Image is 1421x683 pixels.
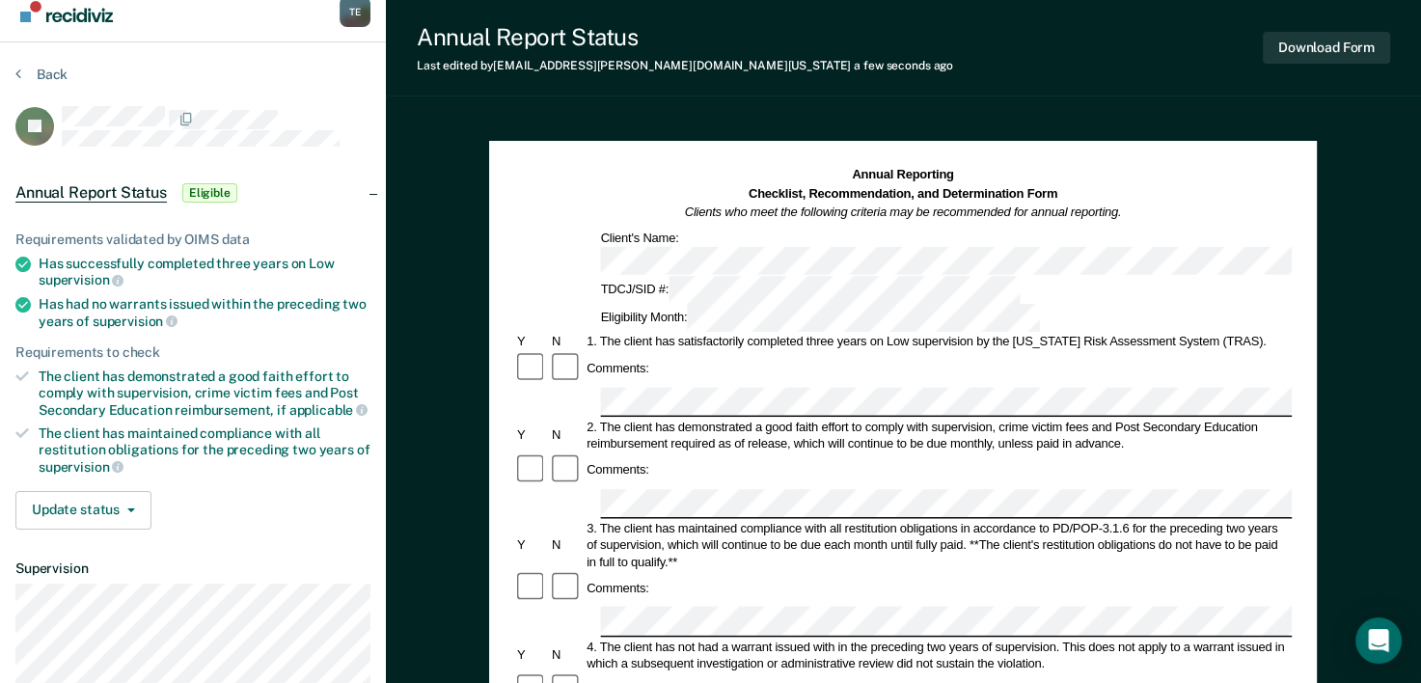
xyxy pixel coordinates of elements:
[853,168,954,181] strong: Annual Reporting
[598,276,1024,304] div: TDCJ/SID #:
[749,186,1057,200] strong: Checklist, Recommendation, and Determination Form
[15,560,370,577] dt: Supervision
[15,491,151,530] button: Update status
[15,183,167,203] span: Annual Report Status
[585,638,1293,671] div: 4. The client has not had a warrant issued with in the preceding two years of supervision. This d...
[514,334,549,350] div: Y
[39,425,370,475] div: The client has maintained compliance with all restitution obligations for the preceding two years of
[549,334,584,350] div: N
[15,344,370,361] div: Requirements to check
[15,232,370,248] div: Requirements validated by OIMS data
[1355,617,1402,664] div: Open Intercom Messenger
[598,304,1043,332] div: Eligibility Month:
[93,314,178,329] span: supervision
[514,426,549,443] div: Y
[417,59,953,72] div: Last edited by [EMAIL_ADDRESS][PERSON_NAME][DOMAIN_NAME][US_STATE]
[20,1,113,22] img: Recidiviz
[585,419,1293,452] div: 2. The client has demonstrated a good faith effort to comply with supervision, crime victim fees ...
[549,536,584,553] div: N
[289,402,368,418] span: applicable
[854,59,953,72] span: a few seconds ago
[685,205,1122,219] em: Clients who meet the following criteria may be recommended for annual reporting.
[39,369,370,418] div: The client has demonstrated a good faith effort to comply with supervision, crime victim fees and...
[39,459,123,475] span: supervision
[514,536,549,553] div: Y
[1263,32,1390,64] button: Download Form
[585,580,652,596] div: Comments:
[549,426,584,443] div: N
[585,360,652,376] div: Comments:
[417,23,953,51] div: Annual Report Status
[585,520,1293,570] div: 3. The client has maintained compliance with all restitution obligations in accordance to PD/POP-...
[39,296,370,329] div: Has had no warrants issued within the preceding two years of
[585,334,1293,350] div: 1. The client has satisfactorily completed three years on Low supervision by the [US_STATE] Risk ...
[514,646,549,663] div: Y
[15,66,68,83] button: Back
[39,256,370,288] div: Has successfully completed three years on Low
[585,462,652,478] div: Comments:
[549,646,584,663] div: N
[182,183,237,203] span: Eligible
[39,272,123,287] span: supervision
